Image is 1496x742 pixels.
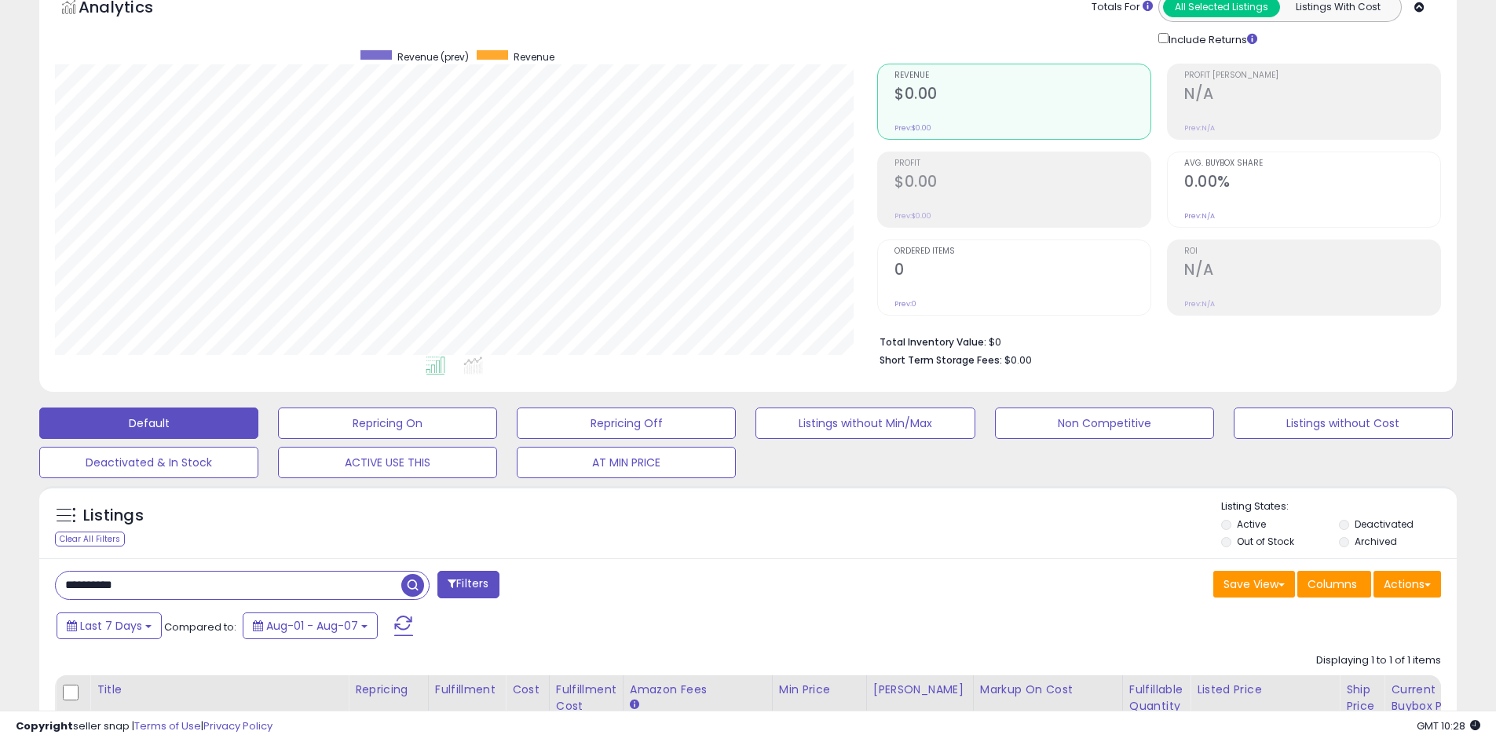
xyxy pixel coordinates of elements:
[1213,571,1295,598] button: Save View
[880,335,986,349] b: Total Inventory Value:
[243,612,378,639] button: Aug-01 - Aug-07
[39,447,258,478] button: Deactivated & In Stock
[203,718,272,733] a: Privacy Policy
[1184,247,1440,256] span: ROI
[873,682,967,698] div: [PERSON_NAME]
[517,408,736,439] button: Repricing Off
[97,682,342,698] div: Title
[80,618,142,634] span: Last 7 Days
[1237,535,1294,548] label: Out of Stock
[973,675,1122,737] th: The percentage added to the cost of goods (COGS) that forms the calculator for Min & Max prices.
[517,447,736,478] button: AT MIN PRICE
[1197,682,1333,698] div: Listed Price
[1184,71,1440,80] span: Profit [PERSON_NAME]
[39,408,258,439] button: Default
[894,261,1150,282] h2: 0
[278,408,497,439] button: Repricing On
[1184,299,1215,309] small: Prev: N/A
[894,299,916,309] small: Prev: 0
[55,532,125,546] div: Clear All Filters
[894,173,1150,194] h2: $0.00
[980,682,1116,698] div: Markup on Cost
[1355,517,1414,531] label: Deactivated
[1346,682,1377,715] div: Ship Price
[164,620,236,634] span: Compared to:
[1234,408,1453,439] button: Listings without Cost
[1184,211,1215,221] small: Prev: N/A
[894,71,1150,80] span: Revenue
[1417,718,1480,733] span: 2025-08-15 10:28 GMT
[1373,571,1441,598] button: Actions
[1237,517,1266,531] label: Active
[880,331,1429,350] li: $0
[355,682,422,698] div: Repricing
[266,618,358,634] span: Aug-01 - Aug-07
[1391,682,1472,715] div: Current Buybox Price
[1184,173,1440,194] h2: 0.00%
[894,159,1150,168] span: Profit
[57,612,162,639] button: Last 7 Days
[1308,576,1357,592] span: Columns
[894,123,931,133] small: Prev: $0.00
[512,682,543,698] div: Cost
[1147,30,1276,48] div: Include Returns
[83,505,144,527] h5: Listings
[435,682,499,698] div: Fulfillment
[894,85,1150,106] h2: $0.00
[1355,535,1397,548] label: Archived
[397,50,469,64] span: Revenue (prev)
[16,719,272,734] div: seller snap | |
[1316,653,1441,668] div: Displaying 1 to 1 of 1 items
[556,682,616,715] div: Fulfillment Cost
[134,718,201,733] a: Terms of Use
[1004,353,1032,367] span: $0.00
[437,571,499,598] button: Filters
[894,247,1150,256] span: Ordered Items
[1184,159,1440,168] span: Avg. Buybox Share
[1129,682,1183,715] div: Fulfillable Quantity
[755,408,975,439] button: Listings without Min/Max
[1221,499,1457,514] p: Listing States:
[278,447,497,478] button: ACTIVE USE THIS
[1184,261,1440,282] h2: N/A
[514,50,554,64] span: Revenue
[779,682,860,698] div: Min Price
[16,718,73,733] strong: Copyright
[1297,571,1371,598] button: Columns
[880,353,1002,367] b: Short Term Storage Fees:
[630,682,766,698] div: Amazon Fees
[1184,123,1215,133] small: Prev: N/A
[995,408,1214,439] button: Non Competitive
[894,211,931,221] small: Prev: $0.00
[1184,85,1440,106] h2: N/A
